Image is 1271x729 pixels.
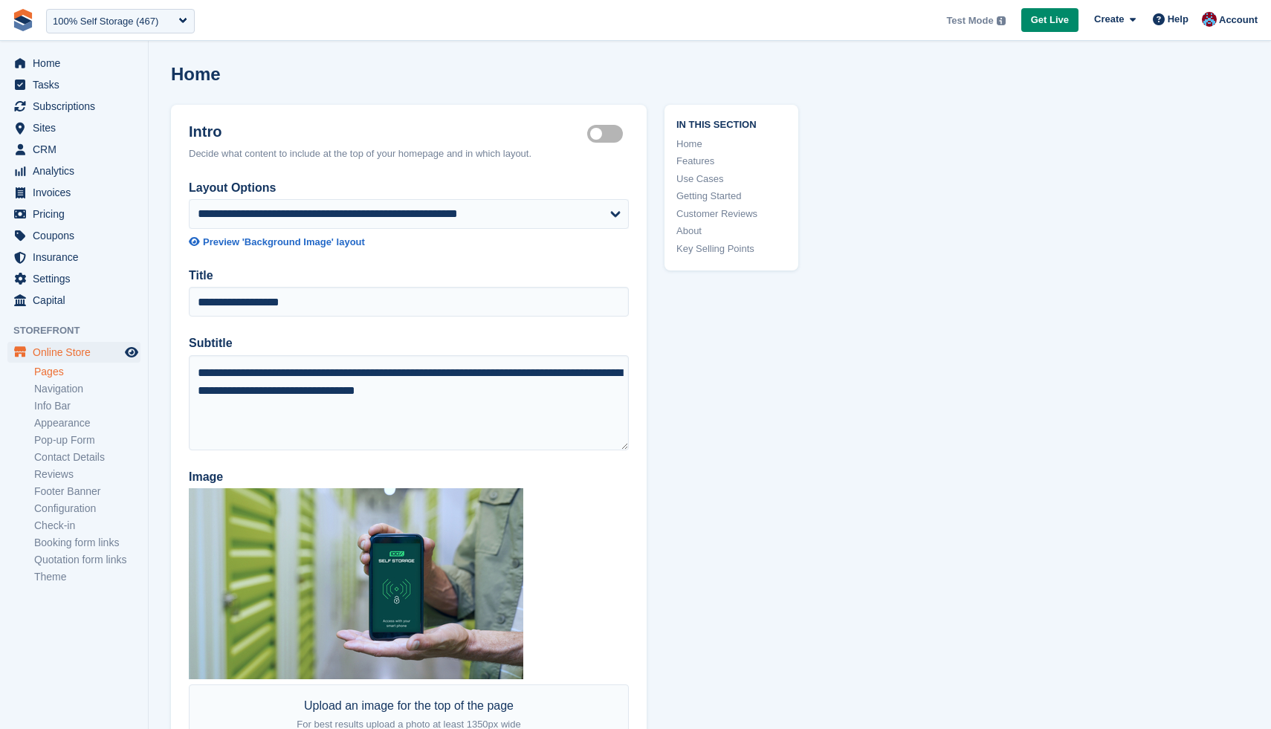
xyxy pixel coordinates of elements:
[1094,12,1124,27] span: Create
[189,488,523,679] img: main-img%20(1).jpg
[676,154,786,169] a: Features
[33,161,122,181] span: Analytics
[34,450,140,464] a: Contact Details
[7,182,140,203] a: menu
[7,247,140,268] a: menu
[676,189,786,204] a: Getting Started
[34,467,140,482] a: Reviews
[676,172,786,187] a: Use Cases
[33,247,122,268] span: Insurance
[946,13,993,28] span: Test Mode
[34,399,140,413] a: Info Bar
[676,224,786,239] a: About
[34,519,140,533] a: Check-in
[997,16,1006,25] img: icon-info-grey-7440780725fd019a000dd9b08b2336e03edf1995a4989e88bcd33f0948082b44.svg
[7,342,140,363] a: menu
[7,117,140,138] a: menu
[34,570,140,584] a: Theme
[33,268,122,289] span: Settings
[53,14,158,29] div: 100% Self Storage (467)
[587,133,629,135] label: Hero section active
[189,468,629,486] label: Image
[7,53,140,74] a: menu
[189,235,629,250] a: Preview 'Background Image' layout
[171,64,221,84] h1: Home
[189,123,587,140] h2: Intro
[33,139,122,160] span: CRM
[1031,13,1069,27] span: Get Live
[1168,12,1188,27] span: Help
[34,382,140,396] a: Navigation
[7,225,140,246] a: menu
[33,290,122,311] span: Capital
[12,9,34,31] img: stora-icon-8386f47178a22dfd0bd8f6a31ec36ba5ce8667c1dd55bd0f319d3a0aa187defe.svg
[189,146,629,161] div: Decide what content to include at the top of your homepage and in which layout.
[33,74,122,95] span: Tasks
[33,117,122,138] span: Sites
[33,182,122,203] span: Invoices
[7,161,140,181] a: menu
[1202,12,1217,27] img: David Hughes
[33,53,122,74] span: Home
[33,204,122,224] span: Pricing
[189,267,629,285] label: Title
[123,343,140,361] a: Preview store
[34,365,140,379] a: Pages
[676,117,786,131] span: In this section
[33,96,122,117] span: Subscriptions
[189,334,629,352] label: Subtitle
[7,290,140,311] a: menu
[7,204,140,224] a: menu
[33,225,122,246] span: Coupons
[13,323,148,338] span: Storefront
[34,433,140,447] a: Pop-up Form
[34,416,140,430] a: Appearance
[676,207,786,221] a: Customer Reviews
[34,536,140,550] a: Booking form links
[676,242,786,256] a: Key Selling Points
[1219,13,1258,27] span: Account
[34,485,140,499] a: Footer Banner
[7,268,140,289] a: menu
[1021,8,1078,33] a: Get Live
[7,139,140,160] a: menu
[203,235,365,250] div: Preview 'Background Image' layout
[189,179,629,197] label: Layout Options
[7,96,140,117] a: menu
[676,137,786,152] a: Home
[34,553,140,567] a: Quotation form links
[34,502,140,516] a: Configuration
[7,74,140,95] a: menu
[33,342,122,363] span: Online Store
